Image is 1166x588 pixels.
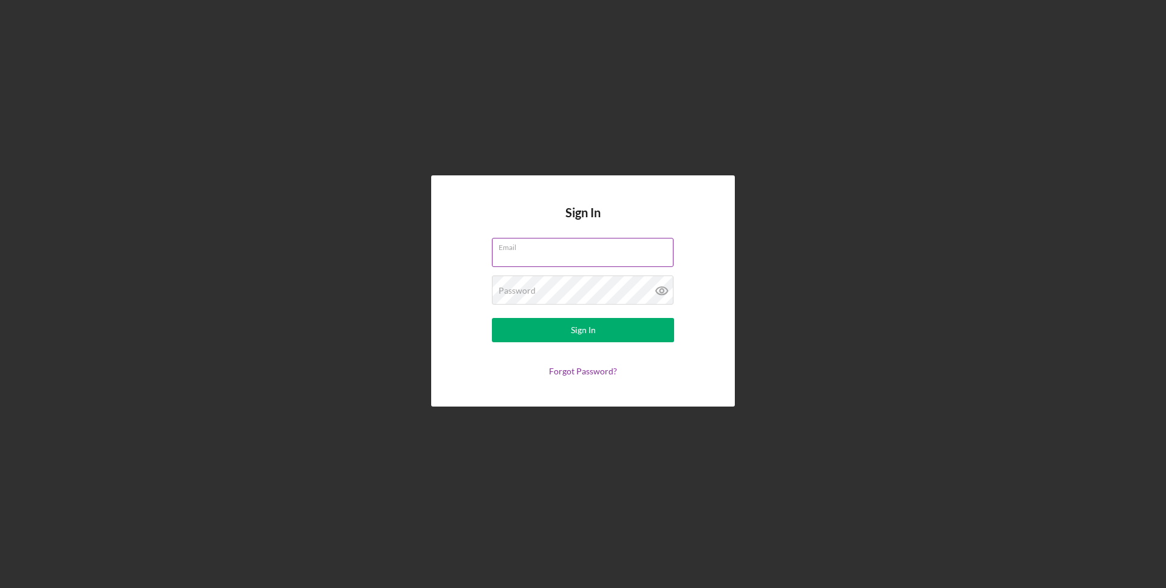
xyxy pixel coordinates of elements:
div: Sign In [571,318,596,342]
a: Forgot Password? [549,366,617,376]
label: Password [499,286,536,296]
button: Sign In [492,318,674,342]
label: Email [499,238,673,252]
h4: Sign In [565,206,601,238]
